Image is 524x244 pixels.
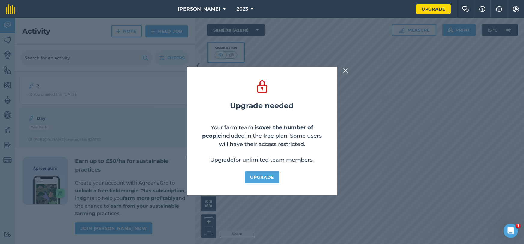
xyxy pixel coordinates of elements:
[245,171,279,183] a: Upgrade
[178,5,220,13] span: [PERSON_NAME]
[512,6,519,12] img: A cog icon
[210,157,234,163] a: Upgrade
[479,6,486,12] img: A question mark icon
[416,4,451,14] a: Upgrade
[504,224,518,238] iframe: Intercom live chat
[230,102,294,110] h2: Upgrade needed
[6,4,15,14] img: fieldmargin Logo
[210,156,314,164] p: for unlimited team members.
[202,124,313,139] strong: over the number of people
[237,5,248,13] span: 2023
[199,123,325,148] p: Your farm team is included in the free plan. Some users will have their access restricted.
[462,6,469,12] img: Two speech bubbles overlapping with the left bubble in the forefront
[343,67,348,74] img: svg+xml;base64,PHN2ZyB4bWxucz0iaHR0cDovL3d3dy53My5vcmcvMjAwMC9zdmciIHdpZHRoPSIyMiIgaGVpZ2h0PSIzMC...
[496,5,502,13] img: svg+xml;base64,PHN2ZyB4bWxucz0iaHR0cDovL3d3dy53My5vcmcvMjAwMC9zdmciIHdpZHRoPSIxNyIgaGVpZ2h0PSIxNy...
[516,224,521,228] span: 1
